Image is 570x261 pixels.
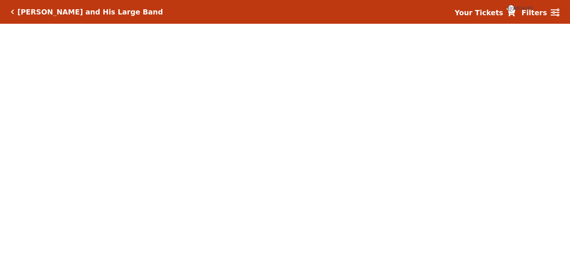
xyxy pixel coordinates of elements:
h5: [PERSON_NAME] and His Large Band [17,8,163,16]
span: {{cartCount}} [508,5,514,12]
a: Filters [521,7,559,18]
a: Click here to go back to filters [11,9,14,14]
strong: Filters [521,9,547,17]
strong: Your Tickets [455,9,503,17]
a: Your Tickets {{cartCount}} [455,7,515,18]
